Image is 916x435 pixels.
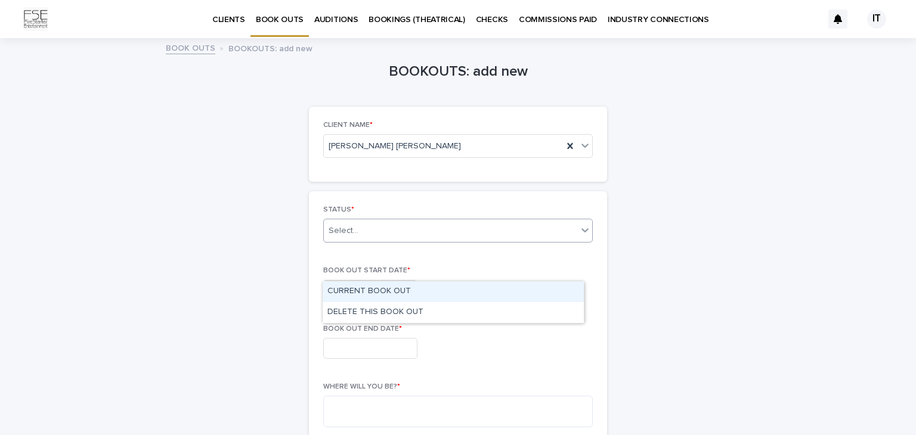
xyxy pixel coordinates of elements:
[323,325,402,333] span: BOOK OUT END DATE
[323,281,584,302] div: CURRENT BOOK OUT
[24,7,48,31] img: Km9EesSdRbS9ajqhBzyo
[329,140,461,153] span: [PERSON_NAME] [PERSON_NAME]
[323,302,584,323] div: DELETE THIS BOOK OUT
[323,122,373,129] span: CLIENT NAME
[309,63,607,80] h1: BOOKOUTS: add new
[867,10,886,29] div: IT
[329,225,358,237] div: Select...
[166,41,215,54] a: BOOK OUTS
[323,383,400,390] span: WHERE WILL YOU BE?
[323,206,354,213] span: STATUS
[323,267,410,274] span: BOOK OUT START DATE
[228,41,312,54] p: BOOKOUTS: add new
